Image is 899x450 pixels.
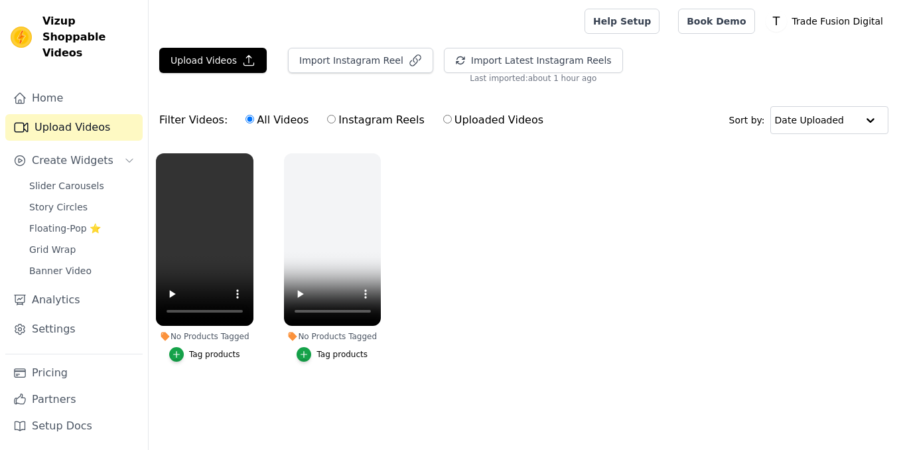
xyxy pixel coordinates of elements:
div: Filter Videos: [159,105,551,135]
a: Slider Carousels [21,177,143,195]
label: Instagram Reels [326,112,425,129]
a: Pricing [5,360,143,386]
div: No Products Tagged [284,331,381,342]
span: Last imported: about 1 hour ago [470,73,596,84]
button: T Trade Fusion Digital [766,9,888,33]
button: Import Instagram Reel [288,48,433,73]
div: Tag products [189,349,240,360]
input: All Videos [245,115,254,123]
div: Sort by: [729,106,889,134]
span: Story Circles [29,200,88,214]
span: Create Widgets [32,153,113,169]
a: Floating-Pop ⭐ [21,219,143,238]
a: Banner Video [21,262,143,280]
button: Create Widgets [5,147,143,174]
a: Home [5,85,143,112]
span: Slider Carousels [29,179,104,192]
input: Uploaded Videos [443,115,452,123]
label: Uploaded Videos [443,112,544,129]
button: Upload Videos [159,48,267,73]
a: Grid Wrap [21,240,143,259]
span: Vizup Shoppable Videos [42,13,137,61]
a: Upload Videos [5,114,143,141]
div: No Products Tagged [156,331,253,342]
text: T [772,15,780,28]
div: Tag products [316,349,368,360]
span: Banner Video [29,264,92,277]
a: Settings [5,316,143,342]
a: Help Setup [585,9,659,34]
a: Story Circles [21,198,143,216]
a: Setup Docs [5,413,143,439]
button: Tag products [297,347,368,362]
a: Analytics [5,287,143,313]
a: Partners [5,386,143,413]
p: Trade Fusion Digital [787,9,888,33]
button: Tag products [169,347,240,362]
button: Import Latest Instagram Reels [444,48,623,73]
img: Vizup [11,27,32,48]
label: All Videos [245,112,309,129]
span: Floating-Pop ⭐ [29,222,101,235]
input: Instagram Reels [327,115,336,123]
span: Grid Wrap [29,243,76,256]
a: Book Demo [678,9,754,34]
